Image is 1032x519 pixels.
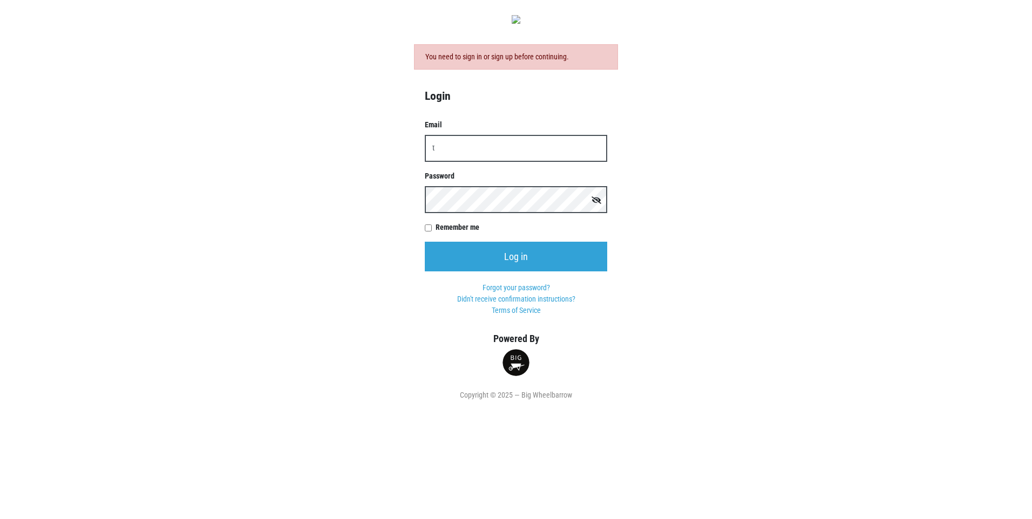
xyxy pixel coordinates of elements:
div: You need to sign in or sign up before continuing. [414,44,618,70]
img: 279edf242af8f9d49a69d9d2afa010fb.png [512,15,520,24]
a: Didn't receive confirmation instructions? [457,295,575,303]
img: small-round-logo-d6fdfe68ae19b7bfced82731a0234da4.png [503,349,529,376]
h4: Login [425,89,607,103]
a: Terms of Service [492,306,541,315]
div: Copyright © 2025 — Big Wheelbarrow [408,390,624,401]
h5: Powered By [408,333,624,345]
label: Remember me [436,222,607,233]
label: Email [425,119,607,131]
label: Password [425,170,607,182]
a: Forgot your password? [483,283,550,292]
input: Log in [425,242,607,271]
